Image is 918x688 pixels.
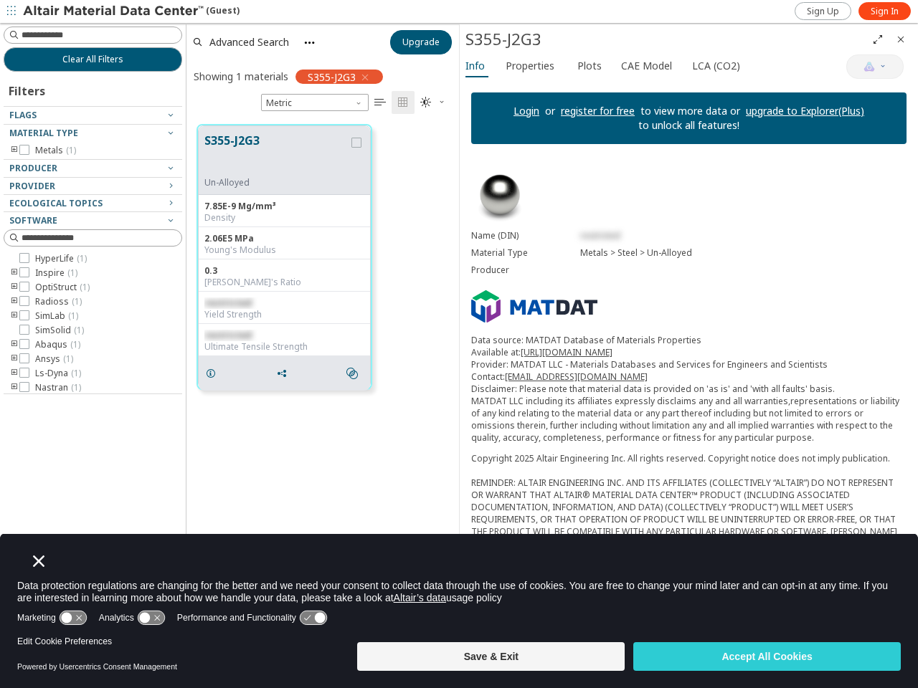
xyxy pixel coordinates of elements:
img: Altair Material Data Center [23,4,206,19]
span: Software [9,214,57,226]
div: Name (DIN) [471,230,580,242]
span: HyperLife [35,253,87,264]
div: Showing 1 materials [194,70,288,83]
span: S355-J2G3 [308,70,356,83]
span: Metals [35,145,76,156]
span: Plots [577,54,602,77]
div: Ultimate Tensile Strength [204,341,364,353]
span: Producer [9,162,57,174]
span: restricted [580,229,620,242]
button: Similar search [340,359,370,388]
div: (Guest) [23,4,240,19]
a: Login [514,104,539,118]
div: Yield Strength [204,309,364,320]
div: 7.85E-9 Mg/mm³ [204,201,364,212]
a: Sign Up [795,2,851,20]
div: 0.3 [204,265,364,277]
span: Radioss [35,296,82,307]
p: Data source: MATDAT Database of Materials Properties Available at: Provider: MATDAT LLC - Materia... [471,334,907,444]
div: [PERSON_NAME]'s Ratio [204,277,364,288]
button: Full Screen [866,28,889,51]
button: Material Type [4,125,182,142]
span: Inspire [35,267,77,279]
i:  [346,368,358,379]
span: ( 1 ) [72,295,82,307]
span: restricted [204,329,252,341]
button: S355-J2G3 [204,132,349,177]
span: ( 1 ) [71,381,81,393]
i: toogle group [9,368,19,379]
div: Unit System [261,94,369,111]
i:  [420,97,432,108]
i: toogle group [9,382,19,393]
span: Advanced Search [209,37,289,47]
div: Metals > Steel > Un-Alloyed [580,247,907,259]
span: Sign In [871,6,899,17]
span: Nastran [35,382,81,393]
img: AI Copilot [863,61,875,72]
span: ( 1 ) [80,281,90,293]
span: ( 1 ) [70,338,80,350]
i: toogle group [9,339,19,350]
img: Material Type Image [471,167,529,224]
button: Flags [4,107,182,124]
p: or [539,104,561,118]
i: toogle group [9,145,19,156]
button: AI Copilot [846,54,904,79]
i: toogle group [9,353,19,365]
span: SimLab [35,310,78,322]
p: to unlock all features! [633,118,745,133]
span: ( 1 ) [66,144,76,156]
i: toogle group [9,282,19,293]
div: Material Type [471,247,580,259]
span: ( 1 ) [77,252,87,264]
span: Upgrade [402,37,440,48]
a: Sign In [858,2,911,20]
a: register for free [561,104,635,118]
span: ( 1 ) [63,353,73,365]
span: Ecological Topics [9,197,103,209]
span: CAE Model [621,54,672,77]
span: Flags [9,109,37,121]
button: Upgrade [390,30,452,54]
a: upgrade to Explorer(Plus) [746,104,864,118]
span: Material Type [9,127,78,139]
span: Properties [506,54,554,77]
button: Provider [4,178,182,195]
i: toogle group [9,267,19,279]
a: [EMAIL_ADDRESS][DOMAIN_NAME] [505,371,648,383]
p: to view more data or [635,104,746,118]
div: Un-Alloyed [204,177,349,188]
span: Abaqus [35,339,80,350]
button: Clear All Filters [4,47,182,72]
span: ( 1 ) [71,367,81,379]
div: Copyright 2025 Altair Engineering Inc. All rights reserved. Copyright notice does not imply publi... [471,452,907,611]
button: Table View [369,91,392,114]
a: [URL][DOMAIN_NAME] [521,346,612,358]
span: ( 1 ) [68,310,78,322]
span: OptiStruct [35,282,90,293]
div: Filters [4,72,52,106]
div: Producer [471,264,580,276]
div: Young's Modulus [204,244,364,256]
span: Ls-Dyna [35,368,81,379]
span: Ansys [35,353,73,365]
button: Producer [4,160,182,177]
span: Sign Up [807,6,839,17]
div: grid [186,114,459,645]
div: S355-J2G3 [465,28,866,51]
span: Info [465,54,485,77]
span: LCA (CO2) [692,54,740,77]
span: ( 1 ) [74,324,84,336]
span: Metric [261,94,369,111]
span: ( 1 ) [67,267,77,279]
i:  [397,97,409,108]
img: Logo - Provider [471,290,597,323]
button: Share [270,359,300,388]
button: Tile View [392,91,415,114]
button: Theme [415,91,452,114]
i: toogle group [9,310,19,322]
i:  [374,97,386,108]
span: Provider [9,180,55,192]
button: Close [889,28,912,51]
